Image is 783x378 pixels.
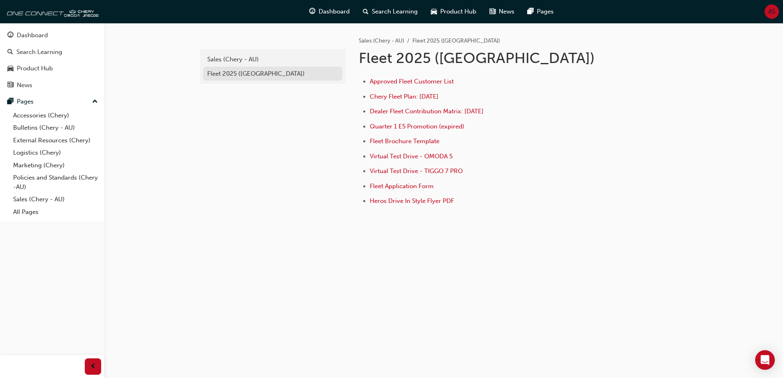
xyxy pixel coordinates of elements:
span: AS [768,7,775,16]
a: Heros Drive In Style Flyer PDF [370,197,454,205]
a: pages-iconPages [521,3,560,20]
a: Search Learning [3,45,101,60]
h1: Fleet 2025 ([GEOGRAPHIC_DATA]) [359,49,627,67]
span: guage-icon [309,7,315,17]
a: News [3,78,101,93]
span: up-icon [92,97,98,107]
a: Accessories (Chery) [10,109,101,122]
a: Fleet 2025 ([GEOGRAPHIC_DATA]) [203,67,342,81]
button: Pages [3,94,101,109]
a: Virtual Test Drive - OMODA 5 [370,153,453,160]
a: guage-iconDashboard [303,3,356,20]
a: Dashboard [3,28,101,43]
div: Product Hub [17,64,53,73]
span: guage-icon [7,32,14,39]
span: Dashboard [319,7,350,16]
span: car-icon [431,7,437,17]
a: External Resources (Chery) [10,134,101,147]
a: Product Hub [3,61,101,76]
a: Sales (Chery - AU) [203,52,342,67]
span: car-icon [7,65,14,72]
a: Fleet Application Form [370,182,434,190]
span: pages-icon [7,98,14,106]
span: search-icon [363,7,369,17]
a: Policies and Standards (Chery -AU) [10,171,101,193]
span: Pages [537,7,554,16]
div: Fleet 2025 ([GEOGRAPHIC_DATA]) [207,69,338,79]
a: All Pages [10,206,101,218]
a: Bulletins (Chery - AU) [10,122,101,134]
span: Search Learning [372,7,418,16]
a: news-iconNews [483,3,521,20]
a: Logistics (Chery) [10,146,101,159]
span: Product Hub [440,7,476,16]
a: Chery Fleet Plan: [DATE] [370,93,439,100]
a: Quarter 1 E5 Promotion (expired) [370,123,464,130]
img: oneconnect [4,3,98,20]
span: pages-icon [527,7,534,17]
span: search-icon [7,49,13,56]
div: Open Intercom Messenger [755,350,775,370]
div: News [17,81,32,90]
div: Dashboard [17,31,48,40]
a: Fleet Brochure Template [370,137,439,145]
a: Dealer Fleet Contribution Matrix: [DATE] [370,108,484,115]
a: search-iconSearch Learning [356,3,424,20]
div: Pages [17,97,34,106]
span: news-icon [489,7,496,17]
button: AS [765,4,779,19]
span: News [499,7,514,16]
a: Sales (Chery - AU) [10,193,101,206]
a: Approved Fleet Customer List [370,78,454,85]
span: prev-icon [90,362,96,372]
a: Marketing (Chery) [10,159,101,172]
a: Virtual Test Drive - TIGGO 7 PRO [370,167,463,175]
li: Fleet 2025 ([GEOGRAPHIC_DATA]) [412,36,500,46]
div: Sales (Chery - AU) [207,55,338,64]
a: car-iconProduct Hub [424,3,483,20]
span: news-icon [7,82,14,89]
button: DashboardSearch LearningProduct HubNews [3,26,101,94]
div: Search Learning [16,47,62,57]
a: Sales (Chery - AU) [359,37,404,44]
